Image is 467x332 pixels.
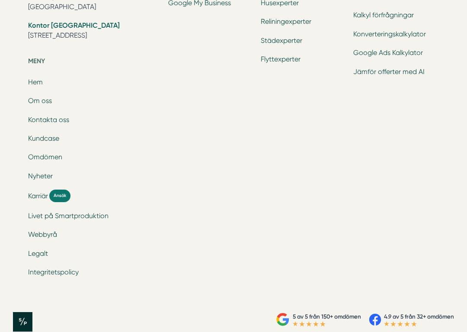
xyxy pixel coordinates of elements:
a: Karriär Ansök [28,190,159,202]
a: Nyheter [28,172,53,180]
span: Ansök [49,190,70,202]
a: Kontakta oss [28,116,69,124]
a: Kalkyl förfrågningar [353,11,414,19]
a: Konverteringskalkylator [353,30,426,38]
span: Karriär [28,191,48,201]
a: Legalt [28,249,48,258]
a: Reliningexperter [261,17,311,26]
a: Jämför offerter med AI [353,68,425,76]
a: Omdömen [28,153,62,161]
a: Kundcase [28,134,59,142]
p: 4.9 av 5 från 32+ omdömen [384,312,454,321]
a: Integritetspolicy [28,268,79,276]
a: Städexperter [261,36,302,45]
h5: Meny [28,56,159,69]
a: Hem [28,78,43,86]
li: [STREET_ADDRESS] [28,20,159,42]
a: Flyttexperter [261,55,301,63]
p: 5 av 5 från 150+ omdömen [293,312,361,321]
a: Livet på Smartproduktion [28,212,109,220]
a: Om oss [28,97,52,105]
a: Google Ads Kalkylator [353,48,423,57]
a: Webbyrå [28,230,57,239]
strong: Kontor [GEOGRAPHIC_DATA] [28,21,120,29]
